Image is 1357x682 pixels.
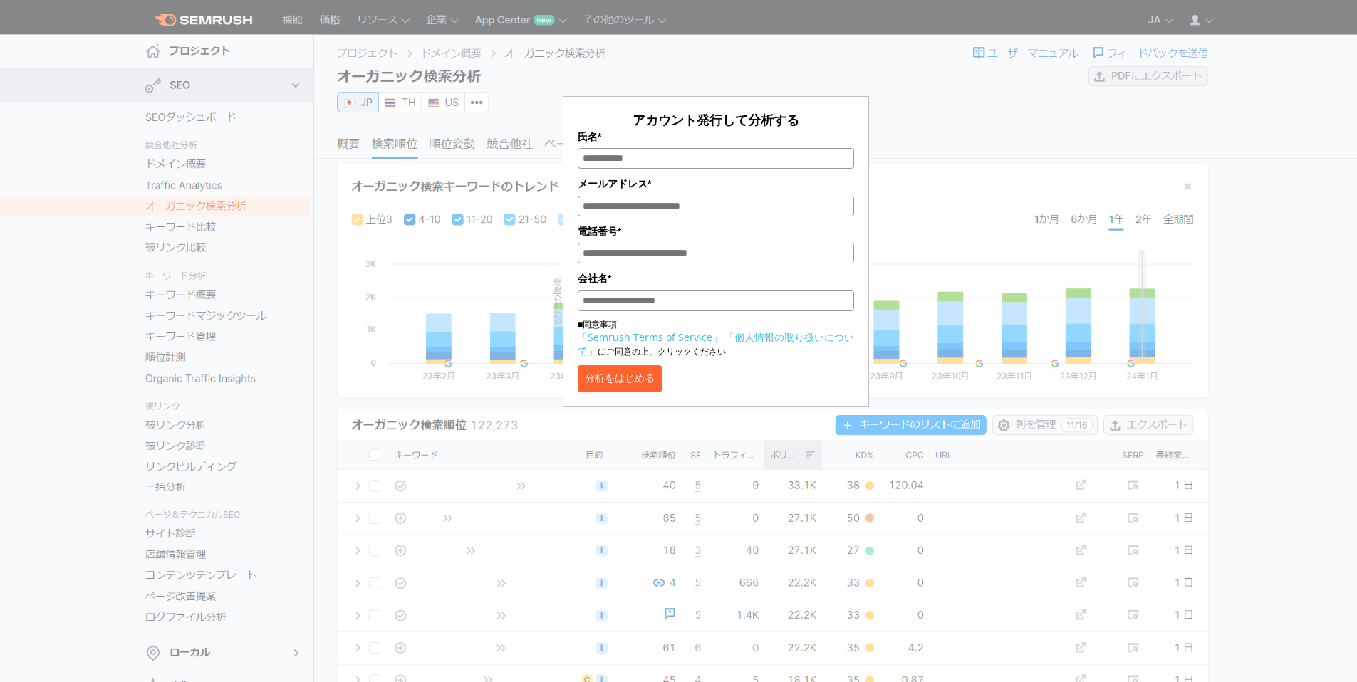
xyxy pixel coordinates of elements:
label: メールアドレス* [578,176,854,192]
a: 「個人情報の取り扱いについて」 [578,330,854,357]
a: 「Semrush Terms of Service」 [578,330,722,344]
p: ■同意事項 にご同意の上、クリックください [578,318,854,358]
button: 分析をはじめる [578,365,662,392]
span: アカウント発行して分析する [633,111,799,128]
label: 電話番号* [578,224,854,239]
